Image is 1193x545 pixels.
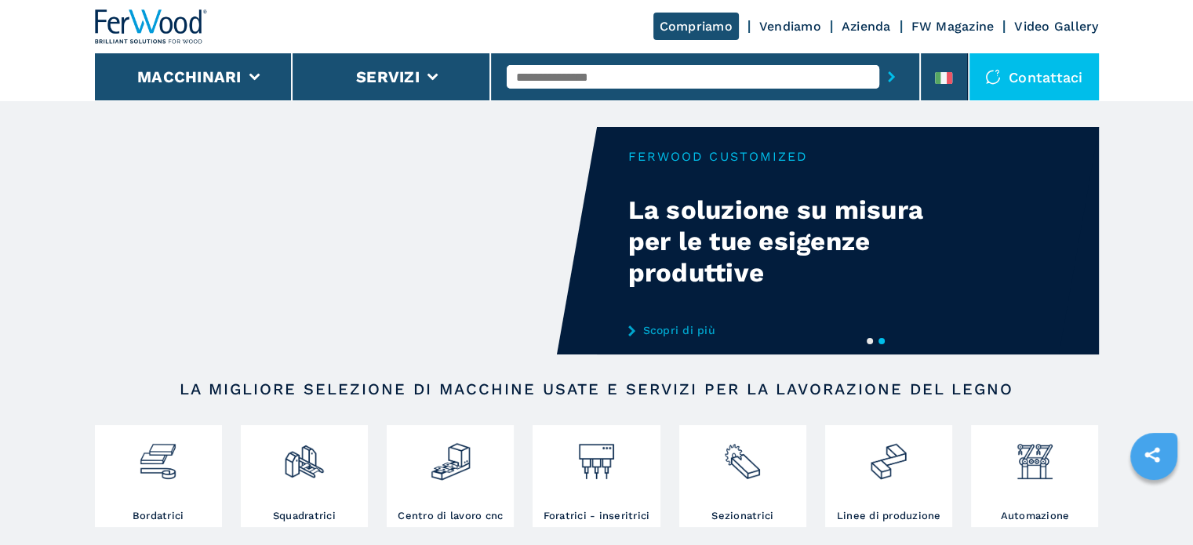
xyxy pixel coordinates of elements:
[971,425,1098,527] a: Automazione
[985,69,1001,85] img: Contattaci
[398,509,503,523] h3: Centro di lavoro cnc
[145,380,1049,398] h2: LA MIGLIORE SELEZIONE DI MACCHINE USATE E SERVIZI PER LA LAVORAZIONE DEL LEGNO
[722,429,763,482] img: sezionatrici_2.png
[1014,429,1056,482] img: automazione.png
[837,509,941,523] h3: Linee di produzione
[879,59,904,95] button: submit-button
[241,425,368,527] a: Squadratrici
[653,13,739,40] a: Compriamo
[1000,509,1069,523] h3: Automazione
[356,67,420,86] button: Servizi
[1126,474,1181,533] iframe: Chat
[430,429,471,482] img: centro_di_lavoro_cnc_2.png
[1133,435,1172,474] a: sharethis
[576,429,617,482] img: foratrici_inseritrici_2.png
[842,19,891,34] a: Azienda
[133,509,184,523] h3: Bordatrici
[628,324,936,336] a: Scopri di più
[387,425,514,527] a: Centro di lavoro cnc
[137,67,242,86] button: Macchinari
[969,53,1099,100] div: Contattaci
[533,425,660,527] a: Foratrici - inseritrici
[867,338,873,344] button: 1
[711,509,773,523] h3: Sezionatrici
[95,9,208,44] img: Ferwood
[825,425,952,527] a: Linee di produzione
[283,429,325,482] img: squadratrici_2.png
[679,425,806,527] a: Sezionatrici
[867,429,909,482] img: linee_di_produzione_2.png
[137,429,179,482] img: bordatrici_1.png
[273,509,336,523] h3: Squadratrici
[1014,19,1098,34] a: Video Gallery
[878,338,885,344] button: 2
[95,127,597,354] video: Your browser does not support the video tag.
[911,19,995,34] a: FW Magazine
[759,19,821,34] a: Vendiamo
[544,509,650,523] h3: Foratrici - inseritrici
[95,425,222,527] a: Bordatrici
